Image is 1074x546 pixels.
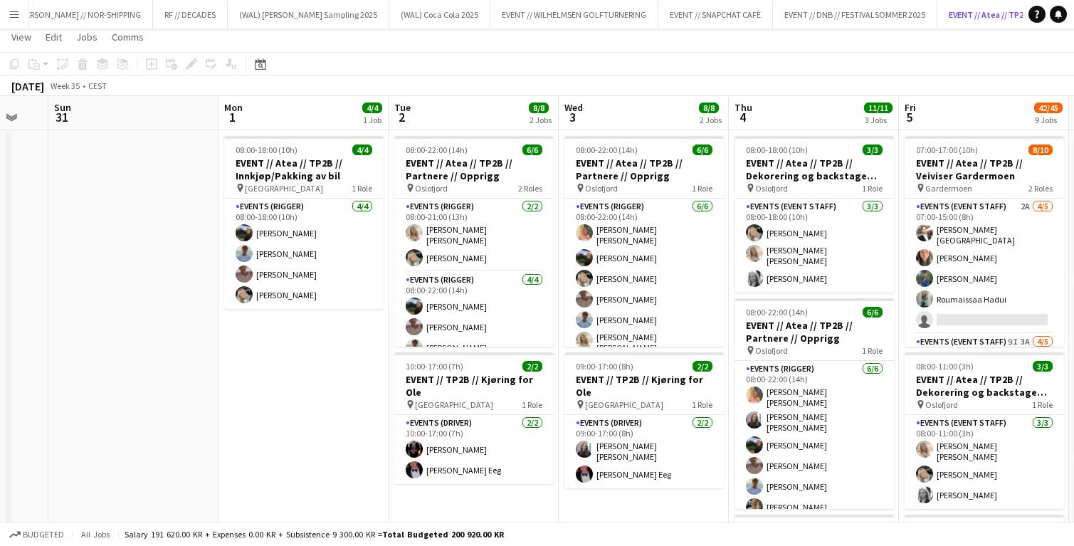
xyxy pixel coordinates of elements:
app-card-role: Events (Rigger)2/208:00-21:00 (13h)[PERSON_NAME] [PERSON_NAME][PERSON_NAME] [394,199,554,272]
span: Jobs [76,31,98,43]
button: (WAL) Coca Cola 2025 [389,1,490,28]
span: 6/6 [693,145,712,155]
app-job-card: 10:00-17:00 (7h)2/2EVENT // TP2B // Kjøring for Ole [GEOGRAPHIC_DATA]1 RoleEvents (Driver)2/210:0... [394,352,554,484]
app-card-role: Events (Event Staff)9I3A4/5 [905,334,1064,469]
span: 8/8 [699,103,719,113]
button: EVENT // SNAPCHAT CAFÈ [658,1,773,28]
span: 08:00-22:00 (14h) [406,145,468,155]
span: 4 [732,109,752,125]
app-card-role: Events (Driver)2/209:00-17:00 (8h)[PERSON_NAME] [PERSON_NAME][PERSON_NAME] Eeg [564,415,724,488]
span: 4/4 [362,103,382,113]
span: Comms [112,31,144,43]
span: 4/4 [352,145,372,155]
app-card-role: Events (Driver)2/210:00-17:00 (7h)[PERSON_NAME][PERSON_NAME] Eeg [394,415,554,484]
button: (WAL) [PERSON_NAME] Sampling 2025 [228,1,389,28]
button: EVENT // WILHELMSEN GOLFTURNERING [490,1,658,28]
span: Week 35 [47,80,83,91]
span: 08:00-18:00 (10h) [746,145,808,155]
div: CEST [88,80,107,91]
span: 8/8 [529,103,549,113]
span: Oslofjord [755,183,788,194]
div: 9 Jobs [1035,115,1062,125]
span: [GEOGRAPHIC_DATA] [245,183,323,194]
a: Jobs [70,28,103,46]
span: 5 [902,109,916,125]
h3: EVENT // Atea // TP2B // Partnere // Opprigg [394,157,554,182]
button: RF // DECADES [153,1,228,28]
span: Edit [46,31,62,43]
a: View [6,28,37,46]
span: 2/2 [693,361,712,372]
span: All jobs [78,529,112,540]
span: 08:00-11:00 (3h) [916,361,974,372]
span: 1 Role [522,399,542,410]
app-card-role: Events (Rigger)6/608:00-22:00 (14h)[PERSON_NAME] [PERSON_NAME][PERSON_NAME] [PERSON_NAME][PERSON_... [735,361,894,521]
span: 2 Roles [1028,183,1053,194]
span: Sun [54,101,71,114]
button: EVENT // DNB // FESTIVALSOMMER 2025 [773,1,937,28]
span: Mon [224,101,243,114]
app-card-role: Events (Event Staff)2A4/507:00-15:00 (8h)[PERSON_NAME][GEOGRAPHIC_DATA][PERSON_NAME][PERSON_NAME]... [905,199,1064,334]
app-job-card: 08:00-22:00 (14h)6/6EVENT // Atea // TP2B // Partnere // Opprigg Oslofjord1 RoleEvents (Rigger)6/... [735,298,894,509]
span: View [11,31,31,43]
a: Comms [106,28,149,46]
span: Wed [564,101,583,114]
span: 10:00-17:00 (7h) [406,361,463,372]
h3: EVENT // TP2B // Kjøring for Ole [394,373,554,399]
app-job-card: 08:00-22:00 (14h)6/6EVENT // Atea // TP2B // Partnere // Opprigg Oslofjord2 RolesEvents (Rigger)2... [394,136,554,347]
div: 08:00-22:00 (14h)6/6EVENT // Atea // TP2B // Partnere // Opprigg Oslofjord1 RoleEvents (Rigger)6/... [564,136,724,347]
span: 1 Role [862,183,883,194]
h3: EVENT // Atea // TP2B // Veiviser Gardermoen [905,157,1064,182]
div: [DATE] [11,79,44,93]
span: 08:00-22:00 (14h) [576,145,638,155]
span: 08:00-22:00 (14h) [746,307,808,317]
div: 3 Jobs [865,115,892,125]
span: Oslofjord [925,399,958,410]
span: [GEOGRAPHIC_DATA] [585,399,663,410]
button: EVENT // Atea // TP2B [937,1,1041,28]
app-job-card: 08:00-11:00 (3h)3/3EVENT // Atea // TP2B // Dekorering og backstage oppsett Oslofjord1 RoleEvents... [905,352,1064,509]
span: Oslofjord [755,345,788,356]
span: Gardermoen [925,183,972,194]
span: Budgeted [23,530,64,540]
div: Salary 191 620.00 KR + Expenses 0.00 KR + Subsistence 9 300.00 KR = [125,529,504,540]
span: 1 Role [862,345,883,356]
span: 3 [562,109,583,125]
button: Budgeted [7,527,66,542]
app-card-role: Events (Rigger)4/408:00-22:00 (14h)[PERSON_NAME][PERSON_NAME][PERSON_NAME] [394,272,554,387]
app-job-card: 09:00-17:00 (8h)2/2EVENT // TP2B // Kjøring for Ole [GEOGRAPHIC_DATA]1 RoleEvents (Driver)2/209:0... [564,352,724,488]
app-card-role: Events (Event Staff)3/308:00-11:00 (3h)[PERSON_NAME] [PERSON_NAME][PERSON_NAME][PERSON_NAME] [905,415,1064,509]
span: 07:00-17:00 (10h) [916,145,978,155]
app-card-role: Events (Rigger)4/408:00-18:00 (10h)[PERSON_NAME][PERSON_NAME][PERSON_NAME][PERSON_NAME] [224,199,384,309]
span: 1 [222,109,243,125]
app-job-card: 08:00-18:00 (10h)3/3EVENT // Atea // TP2B // Dekorering og backstage oppsett Oslofjord1 RoleEvent... [735,136,894,293]
app-card-role: Events (Event Staff)3/308:00-18:00 (10h)[PERSON_NAME][PERSON_NAME] [PERSON_NAME][PERSON_NAME] [735,199,894,293]
span: 2 [392,109,411,125]
span: 3/3 [863,145,883,155]
app-job-card: 07:00-17:00 (10h)8/10EVENT // Atea // TP2B // Veiviser Gardermoen Gardermoen2 RolesEvents (Event ... [905,136,1064,347]
h3: EVENT // Atea // TP2B // Partnere // Opprigg [735,319,894,345]
span: 2 Roles [518,183,542,194]
span: 2/2 [522,361,542,372]
h3: EVENT // Atea // TP2B // Dekorering og backstage oppsett [905,373,1064,399]
span: Oslofjord [585,183,618,194]
span: 1 Role [1032,399,1053,410]
h3: EVENT // TP2B // Kjøring for Ole [564,373,724,399]
span: 11/11 [864,103,893,113]
span: Oslofjord [415,183,448,194]
h3: EVENT // Atea // TP2B // Dekorering og backstage oppsett [735,157,894,182]
span: 1 Role [352,183,372,194]
app-card-role: Events (Rigger)6/608:00-22:00 (14h)[PERSON_NAME] [PERSON_NAME][PERSON_NAME][PERSON_NAME][PERSON_N... [564,199,724,359]
div: 1 Job [363,115,381,125]
span: 3/3 [1033,361,1053,372]
span: Total Budgeted 200 920.00 KR [382,529,504,540]
span: Thu [735,101,752,114]
span: 09:00-17:00 (8h) [576,361,633,372]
